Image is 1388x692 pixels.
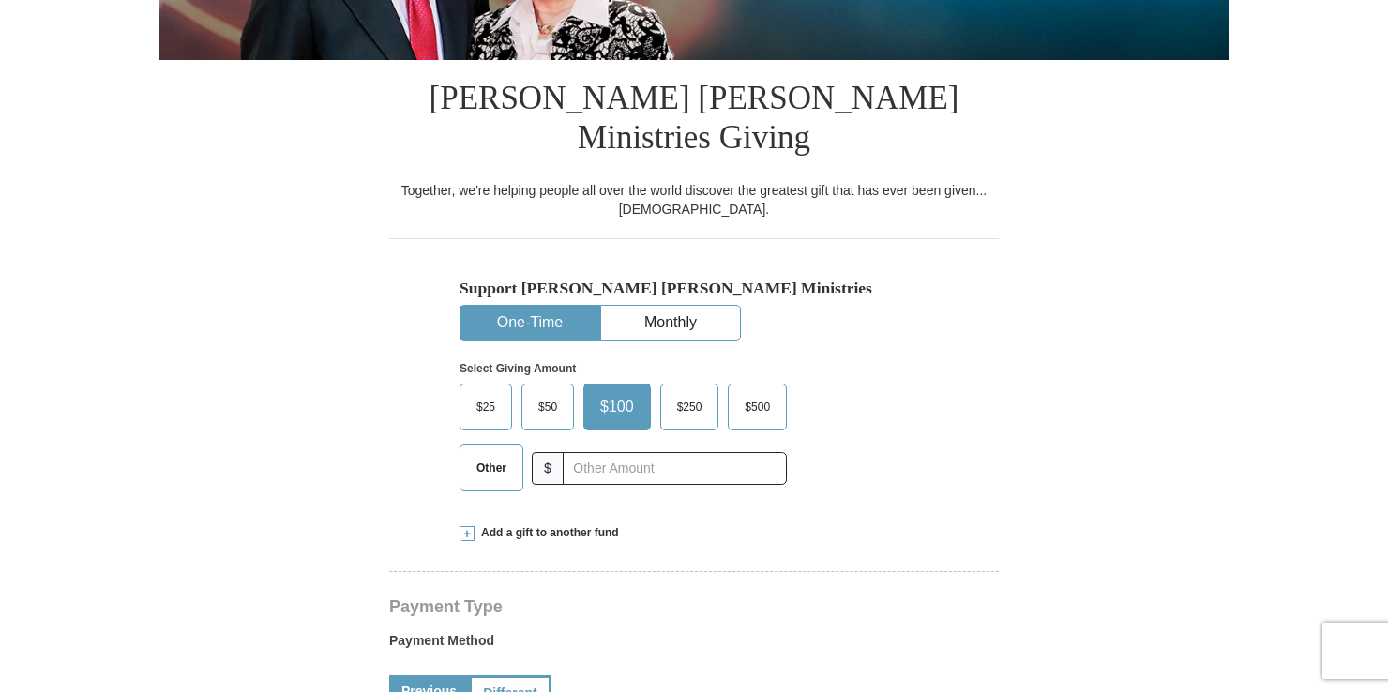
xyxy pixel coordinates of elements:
span: Add a gift to another fund [475,525,619,541]
label: Payment Method [389,631,999,659]
span: $25 [467,393,505,421]
span: Other [467,454,516,482]
span: $100 [591,393,643,421]
h5: Support [PERSON_NAME] [PERSON_NAME] Ministries [460,278,928,298]
button: Monthly [601,306,740,340]
input: Other Amount [563,452,787,485]
span: $50 [529,393,566,421]
span: $500 [735,393,779,421]
button: One-Time [460,306,599,340]
span: $ [532,452,564,485]
h4: Payment Type [389,599,999,614]
div: Together, we're helping people all over the world discover the greatest gift that has ever been g... [389,181,999,218]
h1: [PERSON_NAME] [PERSON_NAME] Ministries Giving [389,60,999,181]
strong: Select Giving Amount [460,362,576,375]
span: $250 [668,393,712,421]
